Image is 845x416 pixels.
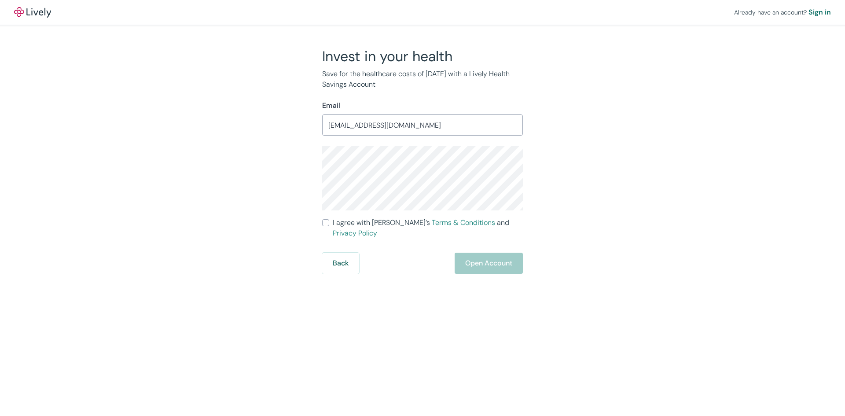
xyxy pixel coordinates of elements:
[322,69,523,90] p: Save for the healthcare costs of [DATE] with a Lively Health Savings Account
[808,7,831,18] a: Sign in
[14,7,51,18] a: LivelyLively
[322,48,523,65] h2: Invest in your health
[734,7,831,18] div: Already have an account?
[333,217,523,239] span: I agree with [PERSON_NAME]’s and
[333,228,377,238] a: Privacy Policy
[322,253,359,274] button: Back
[14,7,51,18] img: Lively
[432,218,495,227] a: Terms & Conditions
[322,100,340,111] label: Email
